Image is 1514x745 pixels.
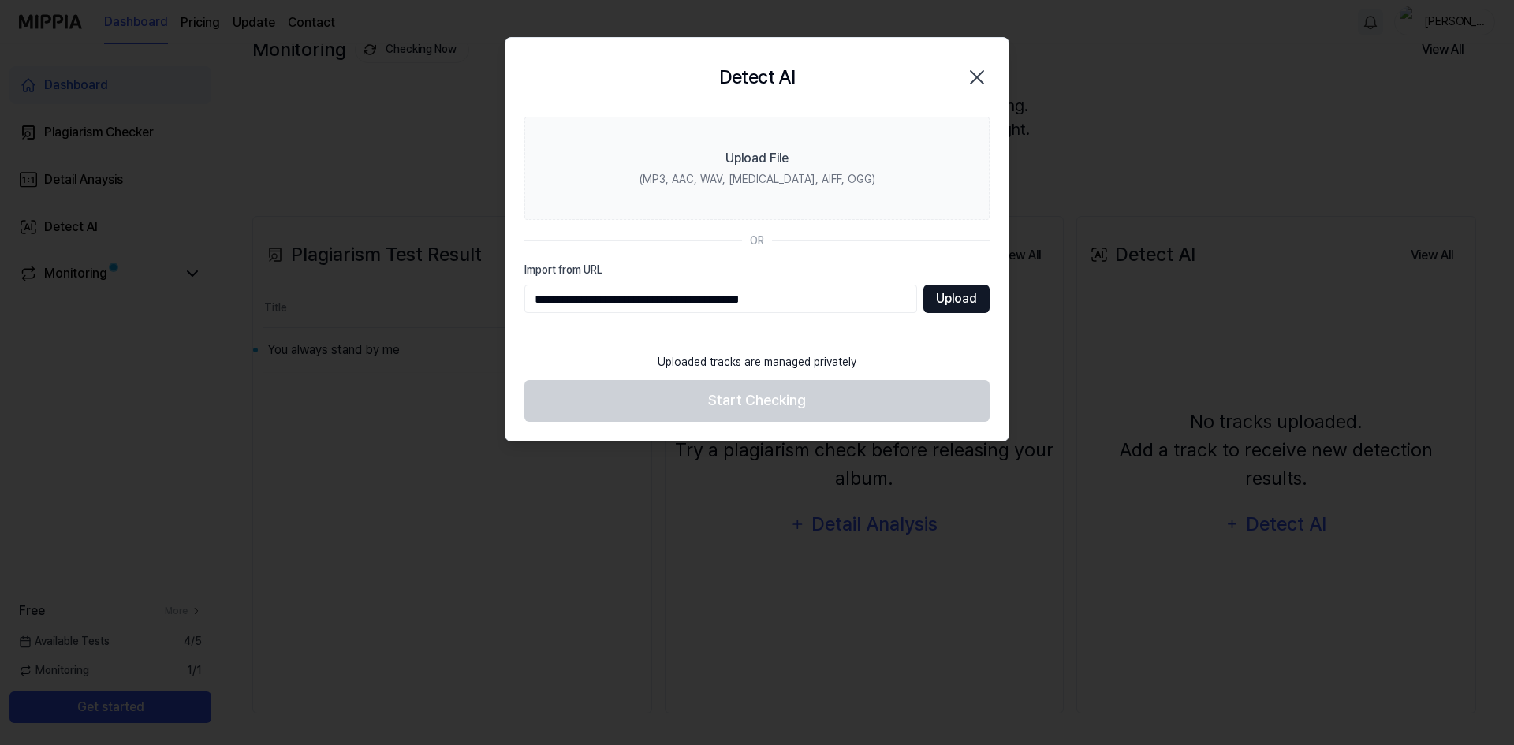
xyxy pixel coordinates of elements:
[725,149,789,168] div: Upload File
[719,63,796,91] h2: Detect AI
[648,345,866,380] div: Uploaded tracks are managed privately
[750,233,764,249] div: OR
[640,171,875,188] div: (MP3, AAC, WAV, [MEDICAL_DATA], AIFF, OGG)
[524,262,990,278] label: Import from URL
[923,285,990,313] button: Upload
